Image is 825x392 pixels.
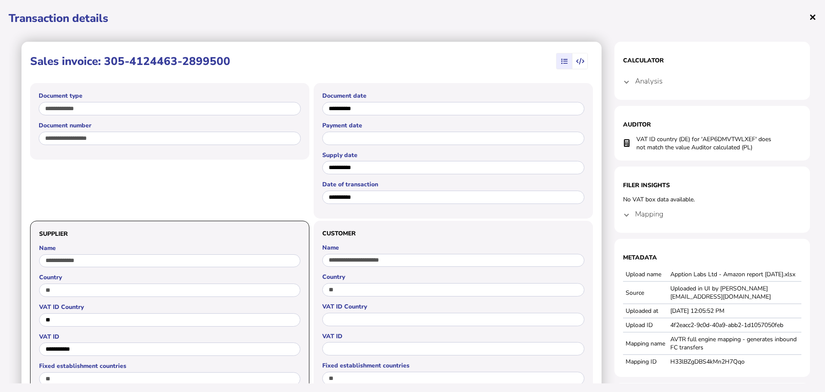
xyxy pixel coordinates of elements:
label: Supply date [322,151,584,159]
td: H33lBZgDBS4kMn2H7Qqo [668,355,801,368]
label: VAT ID [39,333,300,341]
td: Apption Labs Ltd - Amazon report [DATE].xlsx [668,268,801,281]
h1: Transaction details [9,11,816,26]
h4: Mapping [635,209,663,219]
h1: Metadata [623,253,801,262]
h3: Customer [322,229,584,238]
div: No VAT box data available. [623,195,801,204]
label: VAT ID Country [39,303,300,311]
label: Payment date [322,121,584,130]
td: 4f2eacc2-9c0d-40a9-abb2-1d1057050feb [668,318,801,332]
label: Fixed establishment countries [39,362,300,370]
label: Name [322,244,584,252]
mat-button-toggle: View transaction data [572,53,587,69]
mat-expansion-panel-header: Mapping [623,204,801,224]
label: Document date [322,92,584,100]
label: VAT ID [322,332,584,340]
td: [DATE] 12:05:52 PM [668,304,801,318]
h1: Filer Insights [623,181,801,189]
mat-button-toggle: View summary [556,53,572,69]
td: Upload name [623,268,668,281]
label: Fixed establishment countries [322,361,584,370]
h1: Calculator [623,56,801,65]
label: Date of transaction [322,180,584,188]
h1: Auditor [623,120,801,129]
mat-expansion-panel-header: Analysis [623,71,801,91]
label: Document number [39,121,301,130]
h4: Analysis [635,76,663,86]
td: Mapping ID [623,355,668,368]
label: Country [322,273,584,281]
i: Failed Engine check [624,143,629,144]
label: VAT ID Country [322,302,584,311]
h3: Supplier [39,230,300,238]
label: Name [39,244,300,252]
td: AVTR full engine mapping - generates inbound FC transfers [668,332,801,355]
span: × [809,9,816,25]
td: Uploaded at [623,304,668,318]
td: Upload ID [623,318,668,332]
td: VAT ID country (DE) for 'AEP6DMVTWLXEF' does not match the value Auditor calculated (PL) [636,135,780,152]
td: Mapping name [623,332,668,355]
td: Uploaded in UI by [PERSON_NAME][EMAIL_ADDRESS][DOMAIN_NAME] [668,281,801,304]
h1: Sales invoice: 305-4124463-2899500 [30,54,230,69]
label: Document type [39,92,301,100]
label: Country [39,273,300,281]
td: Source [623,281,668,304]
